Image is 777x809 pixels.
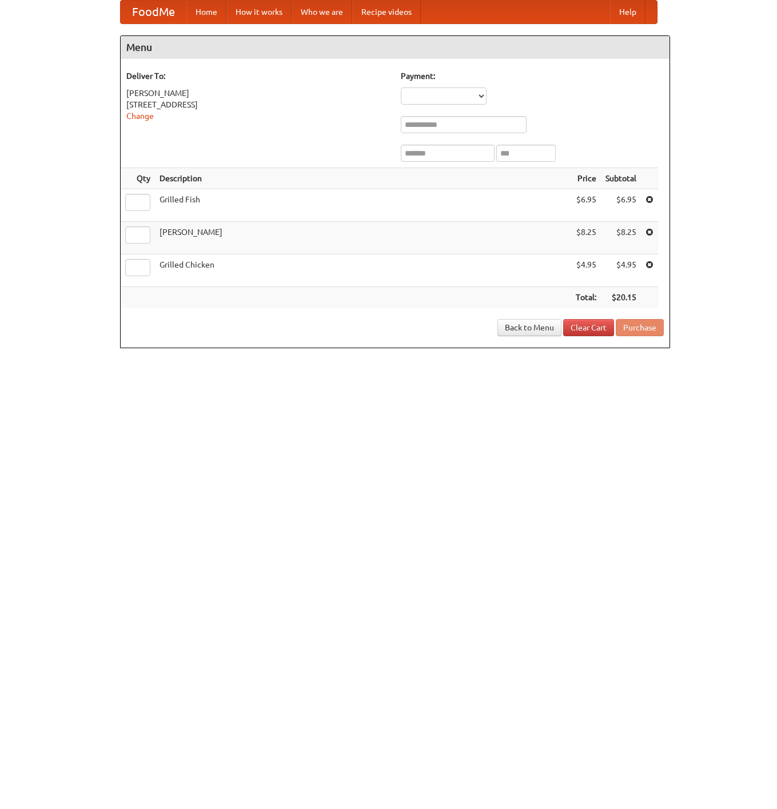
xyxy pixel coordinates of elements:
[121,1,186,23] a: FoodMe
[571,287,601,308] th: Total:
[601,222,641,254] td: $8.25
[121,36,670,59] h4: Menu
[155,168,571,189] th: Description
[601,168,641,189] th: Subtotal
[497,319,561,336] a: Back to Menu
[601,254,641,287] td: $4.95
[571,168,601,189] th: Price
[126,99,389,110] div: [STREET_ADDRESS]
[155,254,571,287] td: Grilled Chicken
[126,111,154,121] a: Change
[571,222,601,254] td: $8.25
[292,1,352,23] a: Who we are
[401,70,664,82] h5: Payment:
[155,222,571,254] td: [PERSON_NAME]
[352,1,421,23] a: Recipe videos
[601,189,641,222] td: $6.95
[571,254,601,287] td: $4.95
[571,189,601,222] td: $6.95
[126,70,389,82] h5: Deliver To:
[610,1,645,23] a: Help
[121,168,155,189] th: Qty
[186,1,226,23] a: Home
[601,287,641,308] th: $20.15
[155,189,571,222] td: Grilled Fish
[563,319,614,336] a: Clear Cart
[126,87,389,99] div: [PERSON_NAME]
[226,1,292,23] a: How it works
[616,319,664,336] button: Purchase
